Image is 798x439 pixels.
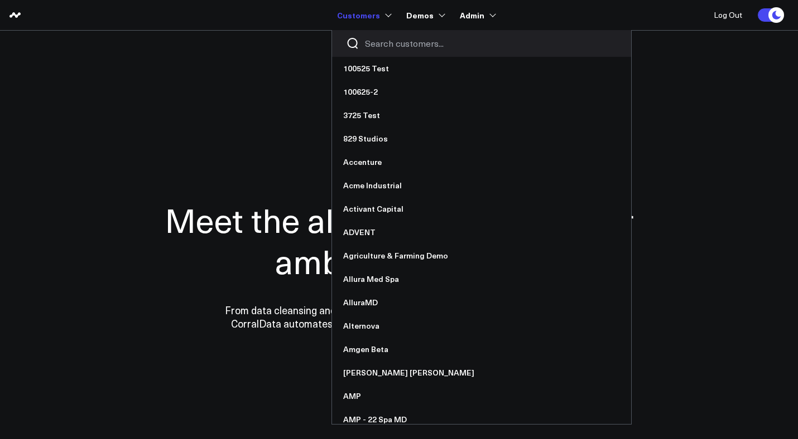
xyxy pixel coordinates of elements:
[332,150,631,174] a: Accenture
[332,314,631,338] a: Alternova
[332,361,631,384] a: [PERSON_NAME] [PERSON_NAME]
[332,221,631,244] a: ADVENT
[337,5,390,25] a: Customers
[332,57,631,80] a: 100525 Test
[365,37,617,50] input: Search customers input
[460,5,494,25] a: Admin
[406,5,443,25] a: Demos
[332,127,631,150] a: 829 Studios
[332,174,631,197] a: Acme Industrial
[332,197,631,221] a: Activant Capital
[346,37,359,50] button: Search customers button
[332,244,631,267] a: Agriculture & Farming Demo
[332,338,631,361] a: Amgen Beta
[332,104,631,127] a: 3725 Test
[332,291,631,314] a: AlluraMD
[332,384,631,408] a: AMP
[201,304,597,330] p: From data cleansing and integration to personalized dashboards and insights, CorralData automates...
[126,199,672,281] h1: Meet the all-in-one data hub for ambitious teams
[332,408,631,431] a: AMP - 22 Spa MD
[332,267,631,291] a: Allura Med Spa
[332,80,631,104] a: 100625-2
